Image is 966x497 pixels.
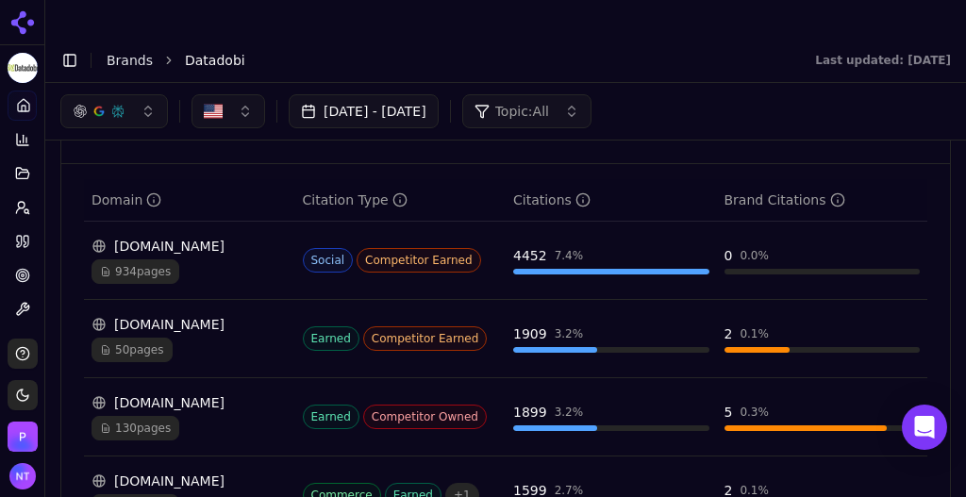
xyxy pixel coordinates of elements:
img: Perrill [8,422,38,452]
span: Earned [303,405,359,429]
div: 2 [724,324,733,343]
span: Social [303,248,354,273]
div: Domain [92,191,161,209]
th: brandCitationCount [717,179,928,222]
span: Datadobi [185,51,245,70]
div: [DOMAIN_NAME] [92,237,288,256]
div: 4452 [513,246,547,265]
th: totalCitationCount [506,179,717,222]
div: [DOMAIN_NAME] [92,393,288,412]
th: citationTypes [295,179,507,222]
div: 7.4 % [555,248,584,263]
span: 50 pages [92,338,173,362]
div: 0.1 % [740,326,769,341]
div: 1909 [513,324,547,343]
div: 0.3 % [740,405,769,420]
div: Last updated: [DATE] [815,53,951,68]
img: Datadobi [8,53,38,83]
button: Current brand: Datadobi [8,53,38,83]
span: Competitor Owned [363,405,487,429]
div: 0 [724,246,733,265]
span: Earned [303,326,359,351]
div: Open Intercom Messenger [902,405,947,450]
span: 130 pages [92,416,179,440]
div: 5 [724,403,733,422]
div: 3.2 % [555,326,584,341]
span: 934 pages [92,259,179,284]
img: United States [204,102,223,121]
nav: breadcrumb [107,51,777,70]
span: Topic: All [495,102,549,121]
a: Brands [107,53,153,68]
div: Brand Citations [724,191,845,209]
div: [DOMAIN_NAME] [92,315,288,334]
div: 0.0 % [740,248,769,263]
button: Open user button [9,463,36,489]
div: Citations [513,191,591,209]
button: Open organization switcher [8,422,38,452]
th: domain [84,179,295,222]
button: [DATE] - [DATE] [289,94,439,128]
span: Competitor Earned [363,326,488,351]
div: 3.2 % [555,405,584,420]
div: Citation Type [303,191,408,209]
div: [DOMAIN_NAME] [92,472,288,490]
img: Nate Tower [9,463,36,489]
div: 1899 [513,403,547,422]
span: Competitor Earned [357,248,481,273]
